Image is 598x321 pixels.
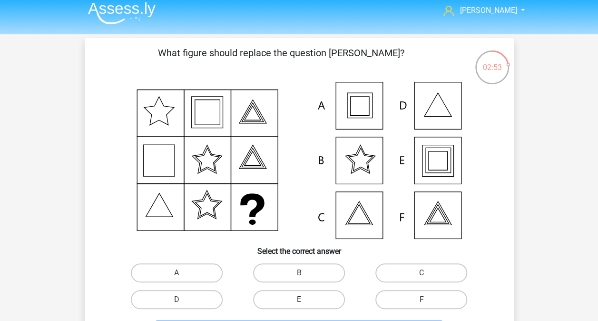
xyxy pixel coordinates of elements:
[375,290,467,309] label: F
[474,50,510,73] div: 02:53
[460,6,517,15] span: [PERSON_NAME]
[375,263,467,282] label: C
[131,263,223,282] label: A
[100,46,463,74] p: What figure should replace the question [PERSON_NAME]?
[253,263,345,282] label: B
[88,2,156,24] img: Assessly
[131,290,223,309] label: D
[253,290,345,309] label: E
[440,5,518,16] a: [PERSON_NAME]
[100,239,499,256] h6: Select the correct answer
